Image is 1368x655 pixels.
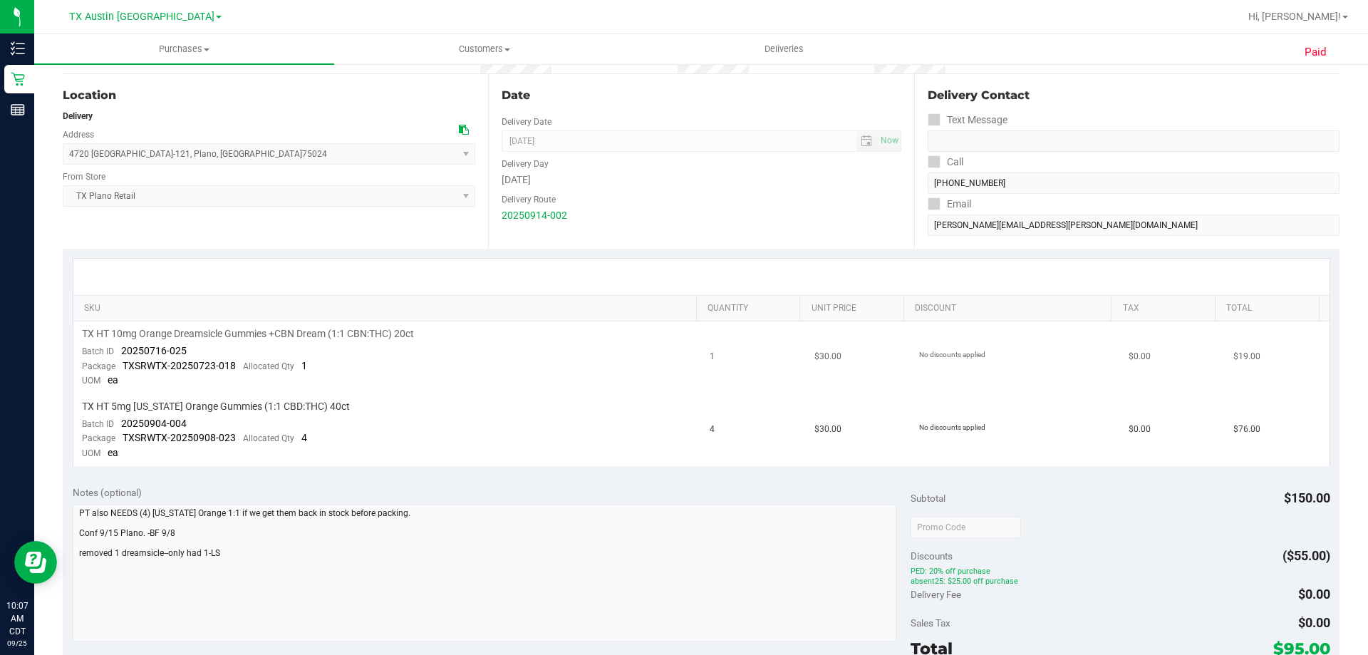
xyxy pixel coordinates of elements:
[1298,587,1330,602] span: $0.00
[123,432,236,443] span: TXSRWTX-20250908-023
[6,599,28,638] p: 10:07 AM CDT
[63,128,94,141] label: Address
[63,87,475,104] div: Location
[710,423,715,436] span: 4
[334,34,634,64] a: Customers
[82,448,100,458] span: UOM
[1298,615,1330,630] span: $0.00
[911,589,961,600] span: Delivery Fee
[911,543,953,569] span: Discounts
[121,418,187,429] span: 20250904-004
[243,361,294,371] span: Allocated Qty
[502,172,901,187] div: [DATE]
[301,432,307,443] span: 4
[63,111,93,121] strong: Delivery
[82,376,100,386] span: UOM
[82,433,115,443] span: Package
[108,447,118,458] span: ea
[14,541,57,584] iframe: Resource center
[301,360,307,371] span: 1
[928,152,963,172] label: Call
[335,43,633,56] span: Customers
[82,400,350,413] span: TX HT 5mg [US_STATE] Orange Gummies (1:1 CBD:THC) 40ct
[1233,423,1260,436] span: $76.00
[502,87,901,104] div: Date
[108,374,118,386] span: ea
[69,11,214,23] span: TX Austin [GEOGRAPHIC_DATA]
[1248,11,1341,22] span: Hi, [PERSON_NAME]!
[911,492,945,504] span: Subtotal
[745,43,823,56] span: Deliveries
[123,360,236,371] span: TXSRWTX-20250723-018
[502,193,556,206] label: Delivery Route
[911,567,1330,577] span: PED: 20% off purchase
[708,303,794,314] a: Quantity
[11,72,25,86] inline-svg: Retail
[502,210,567,221] a: 20250914-002
[84,303,690,314] a: SKU
[928,172,1339,194] input: Format: (999) 999-9999
[82,327,414,341] span: TX HT 10mg Orange Dreamsicle Gummies +CBN Dream (1:1 CBN:THC) 20ct
[1129,350,1151,363] span: $0.00
[928,194,971,215] label: Email
[1284,490,1330,505] span: $150.00
[928,110,1007,130] label: Text Message
[82,419,114,429] span: Batch ID
[911,517,1021,538] input: Promo Code
[710,350,715,363] span: 1
[63,170,105,183] label: From Store
[6,638,28,649] p: 09/25
[73,487,142,498] span: Notes (optional)
[502,158,549,170] label: Delivery Day
[1233,350,1260,363] span: $19.00
[34,43,334,56] span: Purchases
[911,577,1330,587] span: absent25: $25.00 off purchase
[919,351,985,359] span: No discounts applied
[915,303,1106,314] a: Discount
[82,346,114,356] span: Batch ID
[928,87,1339,104] div: Delivery Contact
[502,115,551,128] label: Delivery Date
[1305,44,1327,61] span: Paid
[911,617,950,629] span: Sales Tax
[82,361,115,371] span: Package
[814,350,841,363] span: $30.00
[1129,423,1151,436] span: $0.00
[928,130,1339,152] input: Format: (999) 999-9999
[1226,303,1313,314] a: Total
[1123,303,1210,314] a: Tax
[634,34,934,64] a: Deliveries
[814,423,841,436] span: $30.00
[11,103,25,117] inline-svg: Reports
[243,433,294,443] span: Allocated Qty
[812,303,898,314] a: Unit Price
[1282,548,1330,563] span: ($55.00)
[459,123,469,138] div: Copy address to clipboard
[121,345,187,356] span: 20250716-025
[34,34,334,64] a: Purchases
[11,41,25,56] inline-svg: Inventory
[919,423,985,431] span: No discounts applied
